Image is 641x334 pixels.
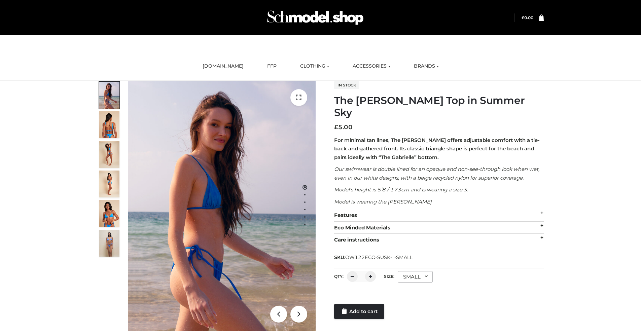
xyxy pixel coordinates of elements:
[334,166,539,181] em: Our swimwear is double lined for an opaque and non-see-through look when wet, even in our white d...
[334,253,413,261] span: SKU:
[522,15,524,20] span: £
[295,59,334,74] a: CLOTHING
[348,59,395,74] a: ACCESSORIES
[409,59,444,74] a: BRANDS
[345,254,413,260] span: OW122ECO-SUSK-_-SMALL
[334,222,544,234] div: Eco Minded Materials
[99,82,119,109] img: 1.Alex-top_SS-1_4464b1e7-c2c9-4e4b-a62c-58381cd673c0-1.jpg
[522,15,533,20] bdi: 0.00
[334,123,338,131] span: £
[334,186,468,193] em: Model’s height is 5’8 / 173cm and is wearing a size S.
[334,198,432,205] em: Model is wearing the [PERSON_NAME]
[99,230,119,257] img: SSVC.jpg
[265,4,366,31] img: Schmodel Admin 964
[334,81,359,89] span: In stock
[522,15,533,20] a: £0.00
[334,234,544,246] div: Care instructions
[99,141,119,168] img: 4.Alex-top_CN-1-1-2.jpg
[99,200,119,227] img: 2.Alex-top_CN-1-1-2.jpg
[99,171,119,197] img: 3.Alex-top_CN-1-1-2.jpg
[334,95,544,119] h1: The [PERSON_NAME] Top in Summer Sky
[334,274,344,279] label: QTY:
[334,137,540,160] strong: For minimal tan lines, The [PERSON_NAME] offers adjustable comfort with a tie-back and gathered f...
[262,59,282,74] a: FFP
[384,274,394,279] label: Size:
[334,209,544,222] div: Features
[198,59,249,74] a: [DOMAIN_NAME]
[334,123,353,131] bdi: 5.00
[99,111,119,138] img: 5.Alex-top_CN-1-1_1-1.jpg
[128,81,316,331] img: 1.Alex-top_SS-1_4464b1e7-c2c9-4e4b-a62c-58381cd673c0 (1)
[334,304,384,319] a: Add to cart
[398,271,433,283] div: SMALL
